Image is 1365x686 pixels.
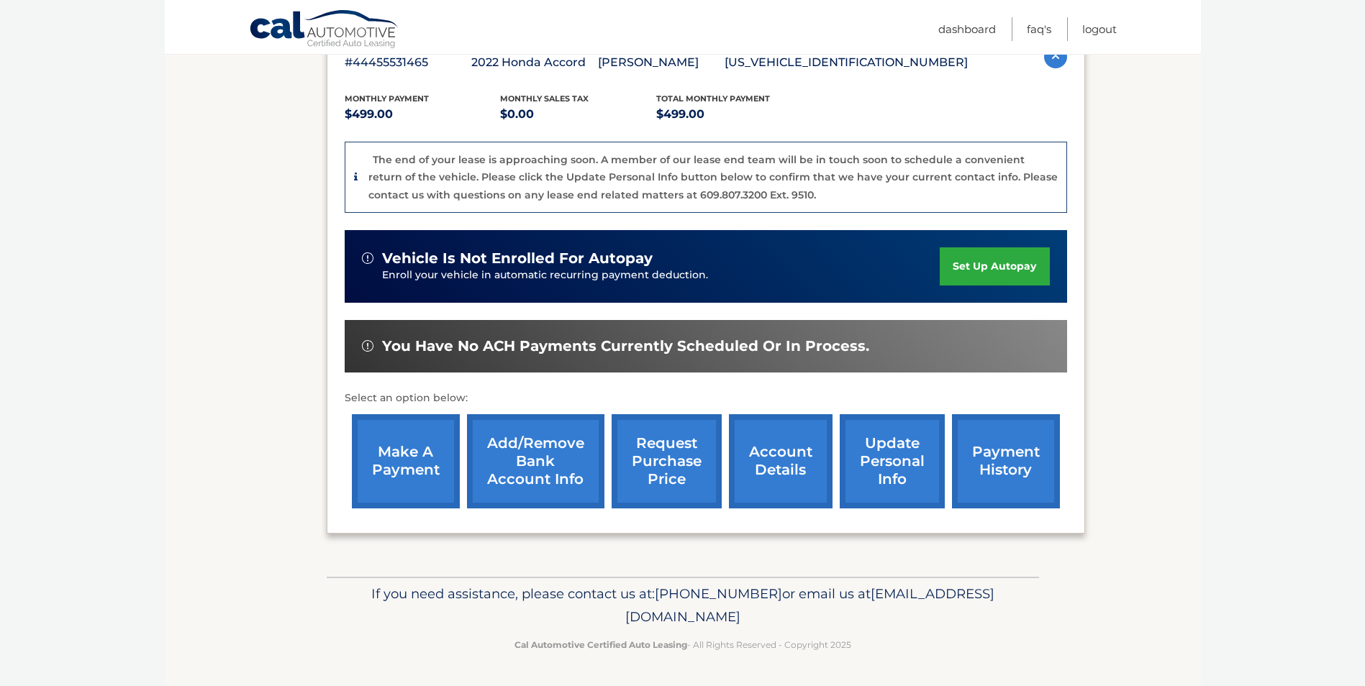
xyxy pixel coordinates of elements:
[514,639,687,650] strong: Cal Automotive Certified Auto Leasing
[362,252,373,264] img: alert-white.svg
[940,247,1049,285] a: set up autopay
[345,52,471,73] p: #44455531465
[725,52,968,73] p: [US_VEHICLE_IDENTIFICATION_NUMBER]
[249,9,400,51] a: Cal Automotive
[1044,45,1067,68] img: accordion-active.svg
[500,104,656,124] p: $0.00
[598,52,725,73] p: [PERSON_NAME]
[382,250,653,267] span: vehicle is not enrolled for autopay
[1082,17,1117,41] a: Logout
[952,414,1060,508] a: payment history
[1027,17,1051,41] a: FAQ's
[352,414,460,508] a: make a payment
[840,414,945,508] a: update personal info
[656,104,812,124] p: $499.00
[729,414,833,508] a: account details
[655,585,782,602] span: [PHONE_NUMBER]
[362,340,373,352] img: alert-white.svg
[471,52,598,73] p: 2022 Honda Accord
[612,414,722,508] a: request purchase price
[382,267,940,283] p: Enroll your vehicle in automatic recurring payment deduction.
[368,153,1058,201] p: The end of your lease is approaching soon. A member of our lease end team will be in touch soon t...
[467,414,604,508] a: Add/Remove bank account info
[656,93,770,104] span: Total Monthly Payment
[345,390,1067,407] p: Select an option below:
[345,93,429,104] span: Monthly Payment
[500,93,589,104] span: Monthly sales Tax
[345,104,501,124] p: $499.00
[336,637,1030,652] p: - All Rights Reserved - Copyright 2025
[382,337,869,355] span: You have no ACH payments currently scheduled or in process.
[336,582,1030,628] p: If you need assistance, please contact us at: or email us at
[938,17,996,41] a: Dashboard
